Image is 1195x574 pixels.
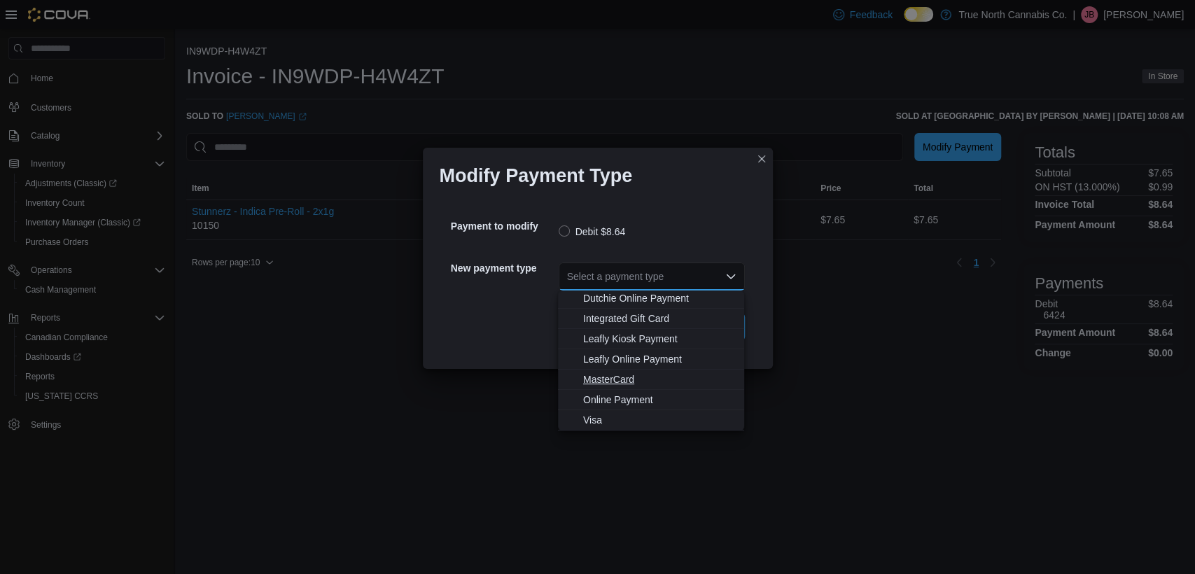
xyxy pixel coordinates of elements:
h5: Payment to modify [451,212,556,240]
button: Close list of options [725,271,736,282]
button: Visa [558,410,744,430]
span: Leafly Online Payment [583,352,736,366]
h5: New payment type [451,254,556,282]
span: Dutchie Online Payment [583,291,736,305]
button: Closes this modal window [753,150,770,167]
span: MasterCard [583,372,736,386]
span: Visa [583,413,736,427]
button: Leafly Kiosk Payment [558,329,744,349]
h1: Modify Payment Type [440,164,633,187]
input: Accessible screen reader label [567,268,568,285]
div: Choose from the following options [558,207,744,430]
span: Integrated Gift Card [583,311,736,325]
button: Integrated Gift Card [558,309,744,329]
span: Online Payment [583,393,736,407]
span: Leafly Kiosk Payment [583,332,736,346]
button: Dutchie Online Payment [558,288,744,309]
button: Leafly Online Payment [558,349,744,370]
button: MasterCard [558,370,744,390]
label: Debit $8.64 [559,223,626,240]
button: Online Payment [558,390,744,410]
